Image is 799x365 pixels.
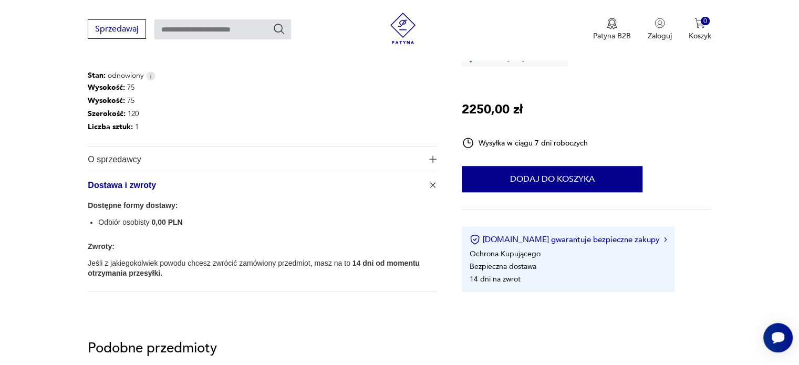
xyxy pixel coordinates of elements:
[88,120,139,133] p: 1
[88,147,422,172] span: O sprzedawcy
[593,31,631,41] p: Patyna B2B
[470,248,541,258] li: Ochrona Kupującego
[88,258,437,278] p: Jeśli z jakiegokolwiek powodu chcesz zwrócić zamówiony przedmiot, masz na to
[88,342,711,354] p: Podobne przedmioty
[88,199,437,212] p: Dostępne formy dostawy:
[593,18,631,41] a: Ikona medaluPatyna B2B
[88,96,125,106] b: Wysokość :
[88,19,146,39] button: Sprzedawaj
[689,18,711,41] button: 0Koszyk
[655,18,665,28] img: Ikonka użytkownika
[98,217,437,227] li: Odbiór osobisty
[151,218,182,226] span: 0,00 PLN
[470,234,480,245] img: Ikona certyfikatu
[88,147,437,172] button: Ikona plusaO sprzedawcy
[88,122,133,132] b: Liczba sztuk:
[88,26,146,34] a: Sprzedawaj
[88,94,139,107] p: 75
[88,240,437,253] p: Zwroty:
[429,155,437,163] img: Ikona plusa
[88,172,422,197] span: Dostawa i zwroty
[462,166,642,192] button: Dodaj do koszyka
[88,197,437,291] div: Ikona plusaDostawa i zwroty
[470,261,536,271] li: Bezpieczna dostawa
[462,100,523,120] p: 2250,00 zł
[428,180,438,190] img: Ikona plusa
[88,70,143,81] span: odnowiony
[88,82,125,92] b: Wysokość :
[689,31,711,41] p: Koszyk
[146,71,155,80] img: Info icon
[607,18,617,29] img: Ikona medalu
[88,109,126,119] b: Szerokość :
[88,70,106,80] b: Stan:
[701,17,710,26] div: 0
[763,323,793,352] iframe: Smartsupp widget button
[593,18,631,41] button: Patyna B2B
[462,137,588,149] div: Wysyłka w ciągu 7 dni roboczych
[88,53,437,70] h3: Szczegóły produktu
[88,172,437,197] button: Ikona plusaDostawa i zwroty
[387,13,419,44] img: Patyna - sklep z meblami i dekoracjami vintage
[648,18,672,41] button: Zaloguj
[470,274,521,284] li: 14 dni na zwrot
[88,81,139,94] p: 75
[88,107,139,120] p: 120
[694,18,705,28] img: Ikona koszyka
[470,234,667,245] button: [DOMAIN_NAME] gwarantuje bezpieczne zakupy
[648,31,672,41] p: Zaloguj
[664,237,667,242] img: Ikona strzałki w prawo
[273,23,285,35] button: Szukaj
